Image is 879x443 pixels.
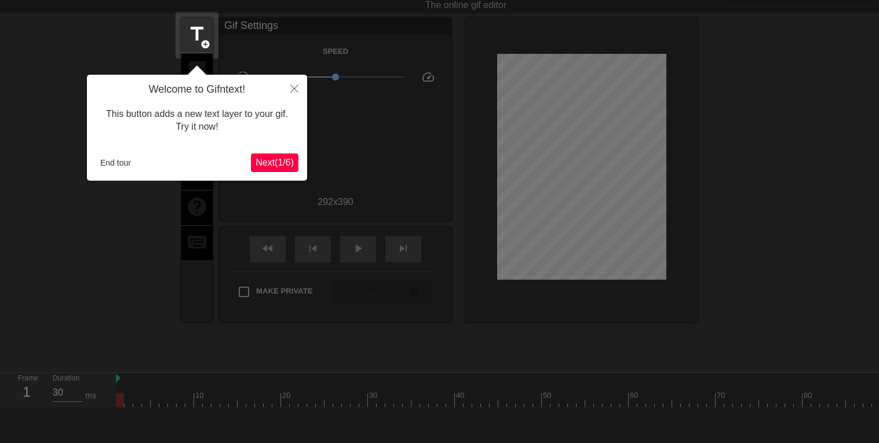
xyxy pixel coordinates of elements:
[96,83,298,96] h4: Welcome to Gifntext!
[282,75,307,101] button: Close
[96,96,298,145] div: This button adds a new text layer to your gif. Try it now!
[251,153,298,172] button: Next
[256,158,294,167] span: Next ( 1 / 6 )
[96,154,136,171] button: End tour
